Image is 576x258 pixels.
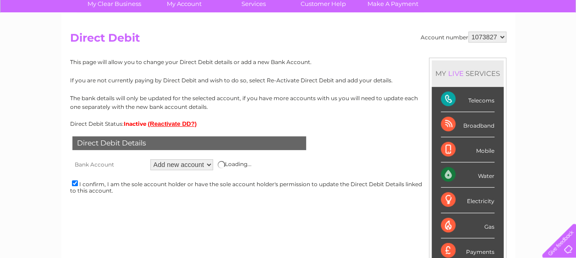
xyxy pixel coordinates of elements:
div: Loading... [218,161,252,168]
div: Account number [421,32,506,43]
a: Water [415,39,432,46]
a: 0333 014 3131 [403,5,466,16]
h2: Direct Debit [70,32,506,49]
th: Bank Account [70,157,148,172]
button: (Reactivate DD?) [148,120,197,127]
div: MY SERVICES [432,60,504,86]
a: Telecoms [463,39,491,46]
img: page-loader.gif [218,161,225,168]
a: Energy [438,39,458,46]
div: Gas [441,213,494,238]
div: Direct Debit Status: [70,120,506,127]
div: I confirm, I am the sole account holder or have the sole account holder's permission to update th... [70,179,506,194]
p: This page will allow you to change your Direct Debit details or add a new Bank Account. [70,58,506,66]
p: The bank details will only be updated for the selected account, if you have more accounts with us... [70,94,506,111]
a: Contact [515,39,538,46]
span: Inactive [124,120,147,127]
p: If you are not currently paying by Direct Debit and wish to do so, select Re-Activate Direct Debi... [70,76,506,85]
div: Mobile [441,137,494,162]
div: LIVE [446,69,466,78]
a: Blog [496,39,510,46]
img: logo.png [20,24,67,52]
div: Electricity [441,188,494,213]
div: Direct Debit Details [72,136,306,150]
div: Telecoms [441,87,494,112]
div: Broadband [441,112,494,137]
div: Clear Business is a trading name of Verastar Limited (registered in [GEOGRAPHIC_DATA] No. 3667643... [72,5,505,44]
div: Water [441,162,494,188]
a: Log out [546,39,567,46]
